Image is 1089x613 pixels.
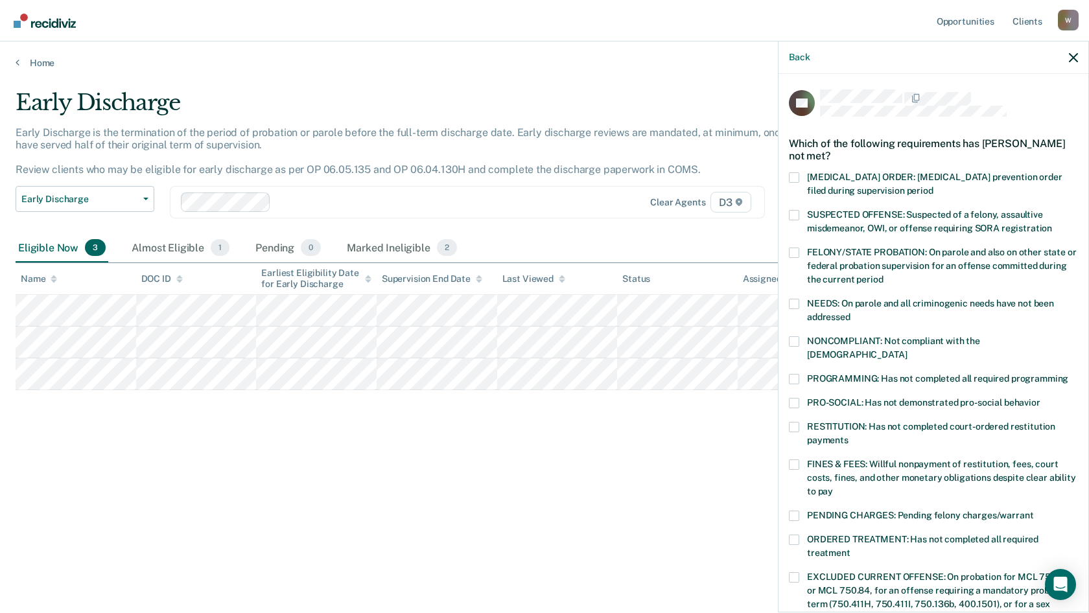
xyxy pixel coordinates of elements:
span: PROGRAMMING: Has not completed all required programming [807,373,1068,384]
div: Earliest Eligibility Date for Early Discharge [261,268,371,290]
span: [MEDICAL_DATA] ORDER: [MEDICAL_DATA] prevention order filed during supervision period [807,172,1062,196]
div: Pending [253,234,323,262]
span: FINES & FEES: Willful nonpayment of restitution, fees, court costs, fines, and other monetary obl... [807,459,1076,496]
div: Clear agents [650,197,705,208]
span: 2 [437,239,457,256]
span: NONCOMPLIANT: Not compliant with the [DEMOGRAPHIC_DATA] [807,336,980,360]
div: Open Intercom Messenger [1045,569,1076,600]
div: Name [21,273,57,284]
span: 3 [85,239,106,256]
a: Home [16,57,1073,69]
div: W [1058,10,1079,30]
p: Early Discharge is the termination of the period of probation or parole before the full-term disc... [16,126,821,176]
div: Last Viewed [502,273,565,284]
div: Eligible Now [16,234,108,262]
div: Assigned to [743,273,804,284]
div: Early Discharge [16,89,832,126]
span: 0 [301,239,321,256]
span: ORDERED TREATMENT: Has not completed all required treatment [807,534,1038,558]
span: NEEDS: On parole and all criminogenic needs have not been addressed [807,298,1054,322]
div: Supervision End Date [382,273,482,284]
span: PENDING CHARGES: Pending felony charges/warrant [807,510,1033,520]
div: DOC ID [141,273,183,284]
span: FELONY/STATE PROBATION: On parole and also on other state or federal probation supervision for an... [807,247,1077,284]
div: Status [622,273,650,284]
div: Marked Ineligible [344,234,460,262]
span: Early Discharge [21,194,138,205]
span: SUSPECTED OFFENSE: Suspected of a felony, assaultive misdemeanor, OWI, or offense requiring SORA ... [807,209,1052,233]
img: Recidiviz [14,14,76,28]
div: Which of the following requirements has [PERSON_NAME] not met? [789,127,1078,172]
span: RESTITUTION: Has not completed court-ordered restitution payments [807,421,1055,445]
button: Profile dropdown button [1058,10,1079,30]
span: D3 [710,192,751,213]
span: 1 [211,239,229,256]
span: PRO-SOCIAL: Has not demonstrated pro-social behavior [807,397,1040,408]
div: Almost Eligible [129,234,232,262]
button: Back [789,52,810,63]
